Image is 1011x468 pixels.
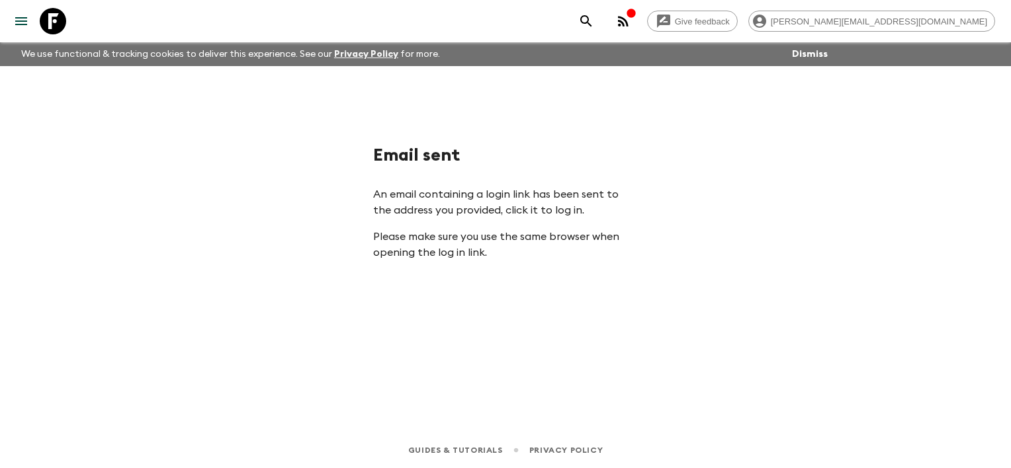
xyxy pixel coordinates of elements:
a: Privacy Policy [334,50,398,59]
a: Guides & Tutorials [408,443,503,457]
span: Give feedback [668,17,737,26]
button: Dismiss [789,45,831,63]
a: Give feedback [647,11,738,32]
button: menu [8,8,34,34]
button: search adventures [573,8,599,34]
p: Please make sure you use the same browser when opening the log in link. [373,229,638,260]
div: [PERSON_NAME][EMAIL_ADDRESS][DOMAIN_NAME] [748,11,995,32]
a: Privacy Policy [529,443,603,457]
p: An email containing a login link has been sent to the address you provided, click it to log in. [373,186,638,218]
span: [PERSON_NAME][EMAIL_ADDRESS][DOMAIN_NAME] [764,17,994,26]
h1: Email sent [373,145,638,165]
p: We use functional & tracking cookies to deliver this experience. See our for more. [16,42,445,66]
